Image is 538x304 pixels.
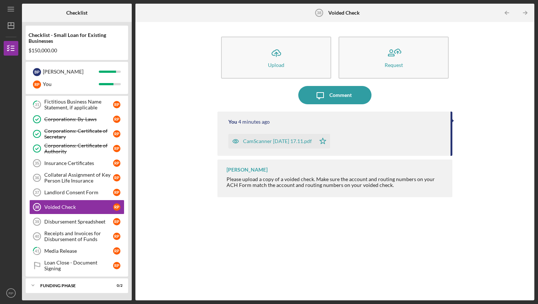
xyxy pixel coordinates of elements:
[29,32,125,44] div: Checklist - Small Loan for Existing Businesses
[328,10,360,16] b: Voided Check
[33,80,41,89] div: R P
[29,97,124,112] a: 31Fictitious Business Name Statement, if applicableRP
[44,99,113,110] div: Fictitious Business Name Statement, if applicable
[113,116,120,123] div: R P
[29,258,124,273] a: Loan Close - Document SigningRP
[33,68,41,76] div: B P
[113,159,120,167] div: R P
[44,260,113,271] div: Loan Close - Document Signing
[113,101,120,108] div: R P
[44,128,113,140] div: Corporations: Certificate of Secretary
[44,172,113,184] div: Collateral Assignment of Key Person Life Insurance
[44,116,113,122] div: Corporations: By-Laws
[113,130,120,138] div: R P
[221,37,331,79] button: Upload
[44,189,113,195] div: Landlord Consent Form
[29,200,124,214] a: 38Voided CheckRP
[113,233,120,240] div: R P
[298,86,371,104] button: Comment
[66,10,87,16] b: Checklist
[43,65,99,78] div: [PERSON_NAME]
[29,229,124,244] a: 40Receipts and Invoices for Disbursement of FundsRP
[35,205,39,209] tspan: 38
[35,219,39,224] tspan: 39
[113,262,120,269] div: R P
[29,244,124,258] a: 41Media ReleaseRP
[29,156,124,170] a: 35Insurance CertificatesRP
[44,248,113,254] div: Media Release
[29,48,125,53] div: $150,000.00
[268,62,284,68] div: Upload
[317,11,321,15] tspan: 38
[29,112,124,127] a: Corporations: By-LawsRP
[113,247,120,255] div: R P
[4,286,18,300] button: RP
[29,141,124,156] a: Corporations: Certificate of AuthorityRP
[29,170,124,185] a: 36Collateral Assignment of Key Person Life InsuranceRP
[228,119,237,125] div: You
[109,284,123,288] div: 0 / 2
[35,249,39,254] tspan: 41
[8,291,13,295] text: RP
[339,37,449,79] button: Request
[243,138,312,144] div: CamScanner [DATE] 17.11.pdf
[35,190,39,195] tspan: 37
[227,176,445,188] div: Please upload a copy of a voided check. Make sure the account and routing numbers on your ACH For...
[35,161,39,165] tspan: 35
[44,230,113,242] div: Receipts and Invoices for Disbursement of Funds
[329,86,352,104] div: Comment
[44,160,113,166] div: Insurance Certificates
[385,62,403,68] div: Request
[227,167,268,173] div: [PERSON_NAME]
[113,145,120,152] div: R P
[238,119,270,125] time: 2025-10-07 00:12
[113,203,120,211] div: R P
[44,204,113,210] div: Voided Check
[44,143,113,154] div: Corporations: Certificate of Authority
[228,134,330,149] button: CamScanner [DATE] 17.11.pdf
[113,218,120,225] div: R P
[35,234,39,239] tspan: 40
[29,127,124,141] a: Corporations: Certificate of SecretaryRP
[35,102,39,107] tspan: 31
[29,185,124,200] a: 37Landlord Consent FormRP
[113,189,120,196] div: R P
[113,174,120,181] div: R P
[35,176,39,180] tspan: 36
[44,219,113,225] div: Disbursement Spreadsheet
[29,214,124,229] a: 39Disbursement SpreadsheetRP
[40,284,104,288] div: Funding Phase
[43,78,99,90] div: You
